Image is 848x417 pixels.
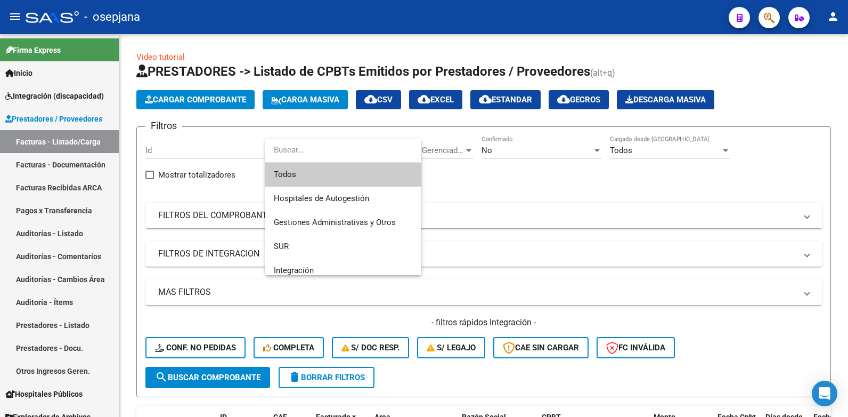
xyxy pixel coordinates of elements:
[274,163,413,187] span: Todos
[265,138,420,162] input: dropdown search
[274,266,314,275] span: Integración
[274,242,289,251] span: SUR
[812,381,837,406] div: Open Intercom Messenger
[274,194,369,203] span: Hospitales de Autogestión
[274,218,396,227] span: Gestiones Administrativas y Otros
